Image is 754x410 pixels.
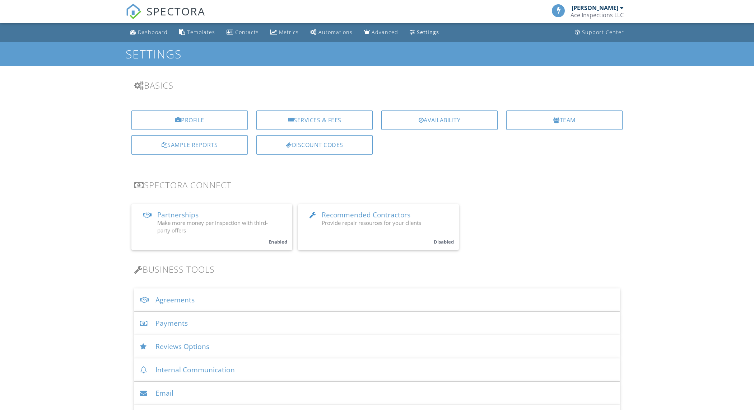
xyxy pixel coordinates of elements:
div: Agreements [134,288,620,312]
a: Templates [176,26,218,39]
div: Internal Communication [134,358,620,382]
h3: Business Tools [134,264,620,274]
a: Advanced [361,26,401,39]
a: Settings [407,26,442,39]
div: Support Center [582,29,624,36]
div: Dashboard [138,29,168,36]
span: Make more money per inspection with third-party offers [157,219,268,234]
div: Ace Inspections LLC [571,11,624,19]
div: Metrics [279,29,299,36]
a: Discount Codes [256,135,373,155]
div: [PERSON_NAME] [572,4,618,11]
div: Payments [134,312,620,335]
a: Availability [381,110,498,130]
div: Automations [318,29,353,36]
a: Automations (Basic) [307,26,355,39]
a: Recommended Contractors Provide repair resources for your clients Disabled [298,204,459,250]
a: Services & Fees [256,110,373,130]
span: Recommended Contractors [322,210,410,220]
a: Metrics [267,26,302,39]
a: Team [506,110,623,130]
h3: Basics [134,80,620,90]
a: Partnerships Make more money per inspection with third-party offers Enabled [131,204,292,250]
div: Reviews Options [134,335,620,358]
h1: Settings [126,48,628,60]
div: Settings [417,29,439,36]
a: Contacts [224,26,262,39]
a: Support Center [572,26,627,39]
img: The Best Home Inspection Software - Spectora [126,4,141,19]
div: Email [134,382,620,405]
a: Profile [131,110,248,130]
a: SPECTORA [126,10,205,25]
a: Sample Reports [131,135,248,155]
small: Enabled [269,239,287,245]
div: Templates [187,29,215,36]
div: Contacts [235,29,259,36]
a: Dashboard [127,26,171,39]
span: SPECTORA [146,4,205,19]
h3: Spectora Connect [134,180,620,190]
span: Partnerships [157,210,199,220]
small: Disabled [434,239,454,245]
span: Provide repair resources for your clients [322,219,421,226]
div: Advanced [372,29,398,36]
